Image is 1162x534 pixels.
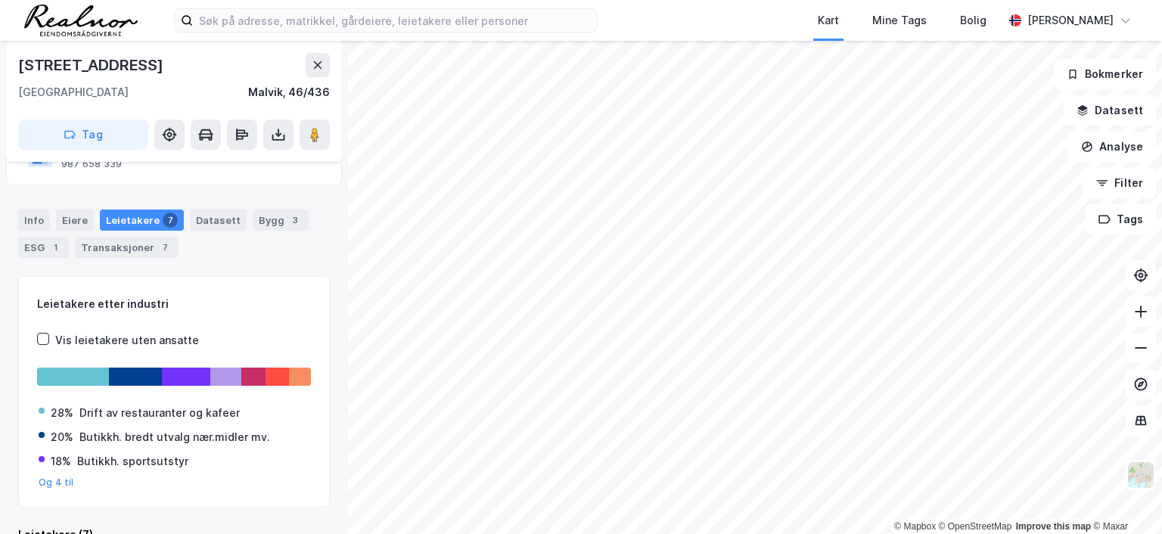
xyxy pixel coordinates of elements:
input: Søk på adresse, matrikkel, gårdeiere, leietakere eller personer [193,9,597,32]
a: Mapbox [894,521,936,532]
div: Butikkh. sportsutstyr [77,452,188,470]
div: 20% [51,428,73,446]
div: Malvik, 46/436 [248,83,330,101]
button: Tag [18,120,148,150]
div: Vis leietakere uten ansatte [55,331,199,349]
div: ESG [18,237,69,258]
div: 28% [51,404,73,422]
div: 987 658 339 [61,158,122,170]
div: 18% [51,452,71,470]
div: Leietakere etter industri [37,295,311,313]
div: [GEOGRAPHIC_DATA] [18,83,129,101]
button: Datasett [1064,95,1156,126]
div: Mine Tags [872,11,927,29]
div: Butikkh. bredt utvalg nær.midler mv. [79,428,270,446]
iframe: Chat Widget [1086,461,1162,534]
img: realnor-logo.934646d98de889bb5806.png [24,5,138,36]
button: Og 4 til [39,477,74,489]
div: 7 [163,213,178,228]
div: Datasett [190,210,247,231]
button: Filter [1083,168,1156,198]
div: Drift av restauranter og kafeer [79,404,240,422]
div: Info [18,210,50,231]
div: 7 [157,240,172,255]
div: Eiere [56,210,94,231]
div: Kontrollprogram for chat [1086,461,1162,534]
img: Z [1126,461,1155,489]
a: OpenStreetMap [939,521,1012,532]
div: [PERSON_NAME] [1027,11,1114,29]
div: Leietakere [100,210,184,231]
button: Tags [1086,204,1156,234]
div: Kart [818,11,839,29]
div: 3 [287,213,303,228]
button: Analyse [1068,132,1156,162]
div: Bygg [253,210,309,231]
a: Improve this map [1016,521,1091,532]
div: [STREET_ADDRESS] [18,53,166,77]
button: Bokmerker [1054,59,1156,89]
div: Transaksjoner [75,237,179,258]
div: 1 [48,240,63,255]
div: Bolig [960,11,986,29]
